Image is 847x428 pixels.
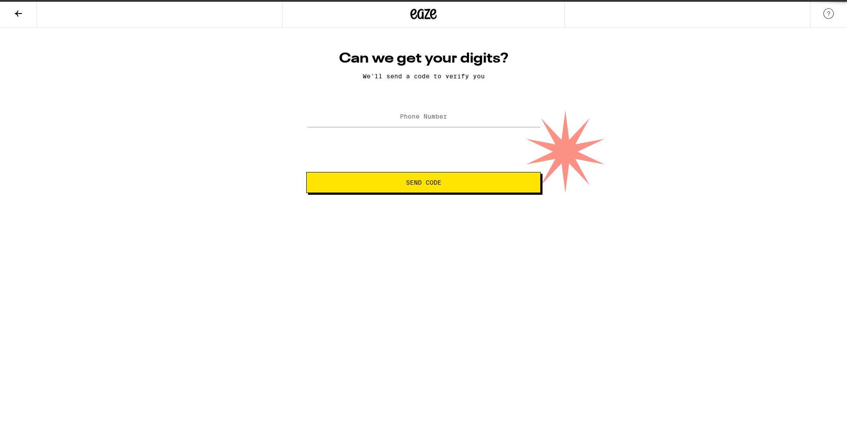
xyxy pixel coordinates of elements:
[400,113,447,120] label: Phone Number
[406,179,441,186] span: Send Code
[306,172,541,193] button: Send Code
[306,50,541,67] h1: Can we get your digits?
[306,107,541,127] input: Phone Number
[306,73,541,80] p: We'll send a code to verify you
